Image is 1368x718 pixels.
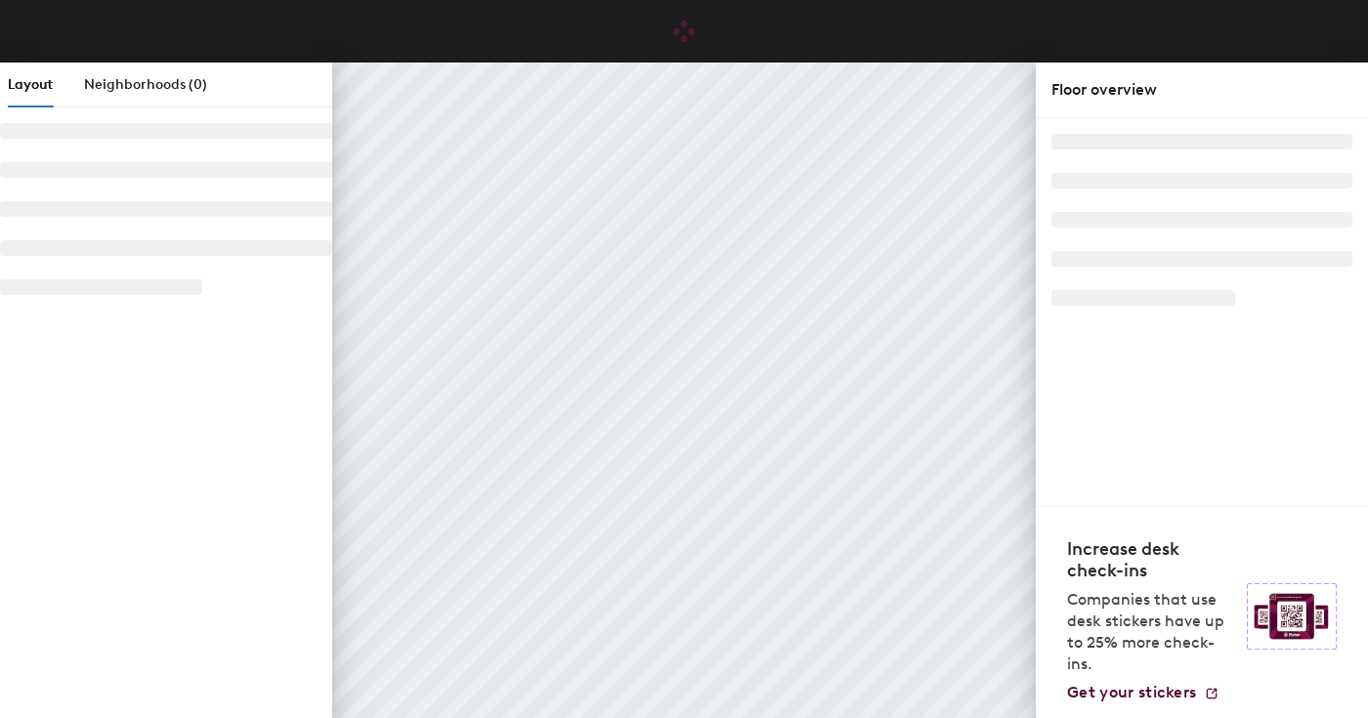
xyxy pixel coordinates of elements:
[1067,589,1235,675] p: Companies that use desk stickers have up to 25% more check-ins.
[1067,683,1219,702] a: Get your stickers
[1067,683,1196,701] span: Get your stickers
[8,76,53,93] span: Layout
[84,76,207,93] span: Neighborhoods (0)
[1051,78,1352,102] div: Floor overview
[1247,583,1337,650] img: Sticker logo
[1067,538,1235,581] h4: Increase desk check-ins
